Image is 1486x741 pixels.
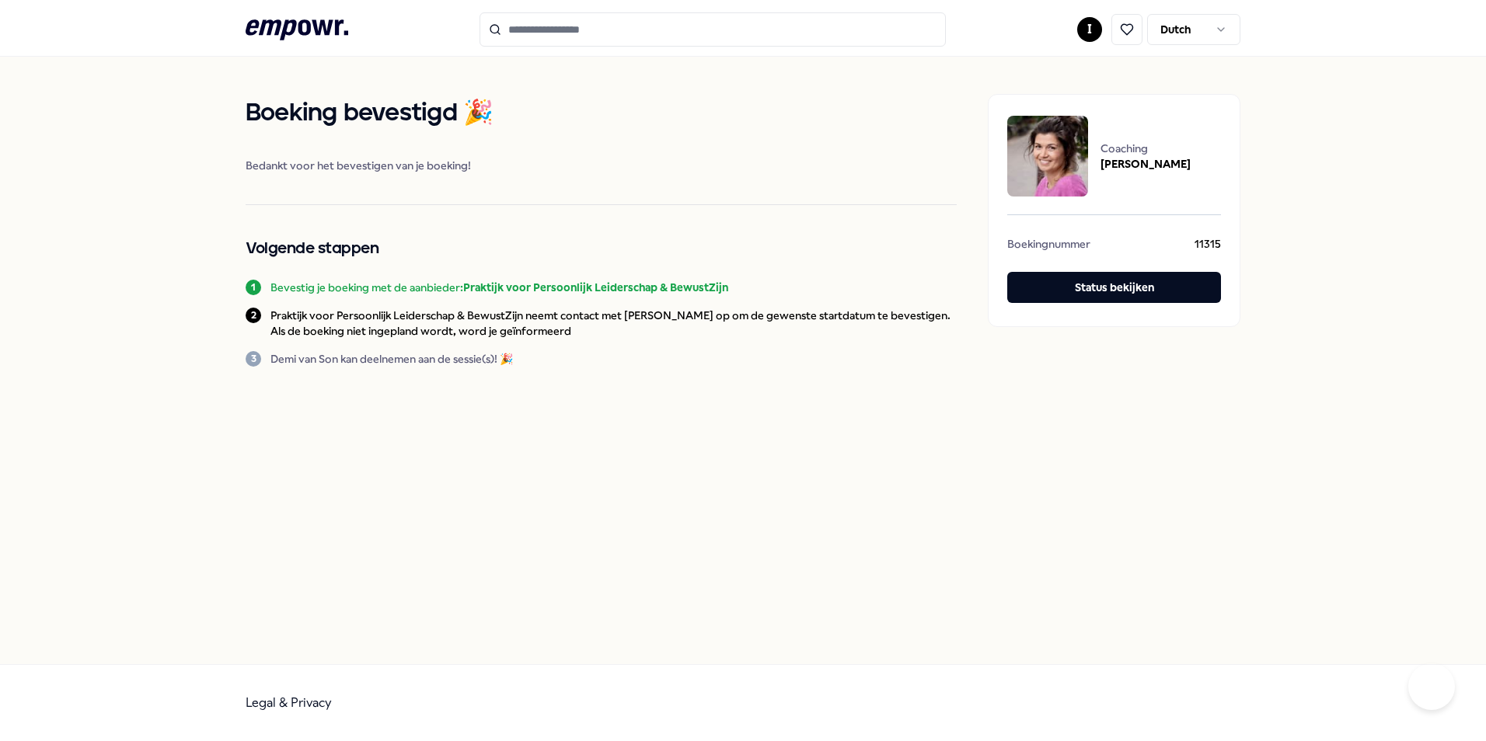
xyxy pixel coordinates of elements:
span: [PERSON_NAME] [1101,156,1191,172]
h2: Volgende stappen [246,236,957,261]
input: Search for products, categories or subcategories [480,12,946,47]
p: Demi van Son kan deelnemen aan de sessie(s)! 🎉 [270,351,513,367]
div: 3 [246,351,261,367]
span: Boekingnummer [1007,236,1090,256]
img: package image [1007,116,1088,197]
p: Bevestig je boeking met de aanbieder: [270,280,728,295]
a: Status bekijken [1007,272,1221,308]
span: 11315 [1195,236,1221,256]
span: Bedankt voor het bevestigen van je boeking! [246,158,957,173]
button: I [1077,17,1102,42]
p: Praktijk voor Persoonlijk Leiderschap & BewustZijn neemt contact met [PERSON_NAME] op om de gewen... [270,308,957,339]
span: Coaching [1101,141,1191,156]
button: Status bekijken [1007,272,1221,303]
div: 1 [246,280,261,295]
iframe: Help Scout Beacon - Open [1408,663,1455,710]
h1: Boeking bevestigd 🎉 [246,94,957,133]
div: 2 [246,308,261,323]
b: Praktijk voor Persoonlijk Leiderschap & BewustZijn [463,281,728,294]
a: Legal & Privacy [246,695,332,710]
